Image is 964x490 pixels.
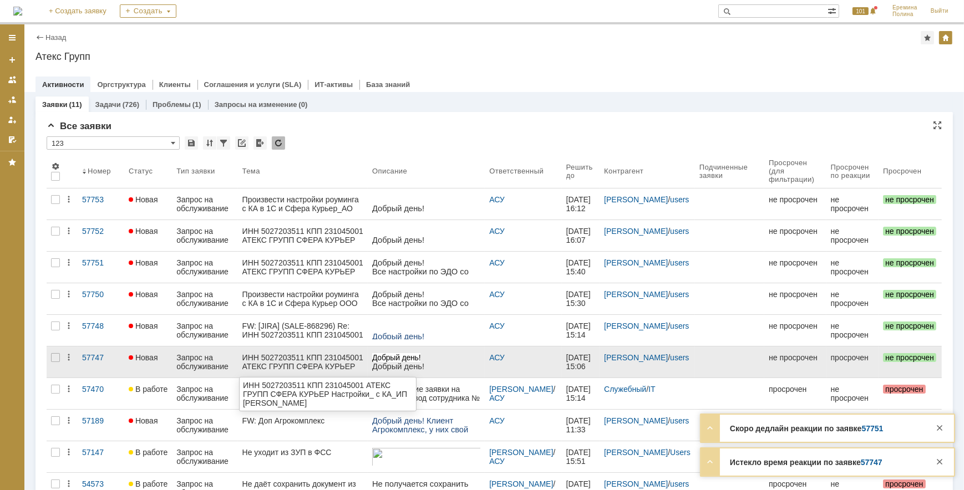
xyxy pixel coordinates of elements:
span: « [21,263,25,272]
span: тел [19,275,37,284]
span: Новая [129,353,158,362]
a: Запрос на обслуживание [172,188,237,220]
a: [DATE] 11:33 [562,410,600,441]
a: Запрос на обслуживание [172,410,237,441]
span: » [78,272,82,281]
a: 57751 [78,252,124,283]
a: Новая [124,188,172,220]
span: просрочен [883,385,925,394]
a: users [670,353,689,362]
a: Задачи [95,100,121,109]
a: Запрос на обслуживание [172,315,237,346]
span: Групп [54,272,78,281]
a: users [670,416,689,425]
a: [DATE] 15:06 [562,346,600,377]
span: Новая [129,321,158,330]
a: просрочен [826,410,879,441]
a: не просрочен [879,252,942,283]
div: 54573 [82,479,120,488]
div: Статус [129,167,153,175]
span: : [8,143,11,152]
div: Запрос на обслуживание [176,290,233,308]
th: Ответственный [485,154,561,188]
span: 18 [64,293,74,302]
a: АСУ [489,195,505,204]
a: ИНН 5027203511 КПП 231045001 АТЕКС ГРУПП СФЕРА КУРЬЕР Настройки_ с КА_"Иммунотэкс" НПО ООО [238,252,368,283]
div: Сохранить вид [185,136,198,150]
span: .: +7 (9 [37,293,64,302]
span: , [55,251,58,260]
a: Перейти на домашнюю страницу [13,7,22,16]
span: Уважением [9,215,55,224]
span: Групп [54,280,78,290]
a: База знаний [366,80,410,89]
div: Сортировка... [203,136,216,150]
div: Тема [242,167,260,175]
a: 57750 [78,283,124,314]
th: Статус [124,154,172,188]
a: просрочен [764,410,826,441]
div: (726) [123,100,139,109]
a: Заявки в моей ответственности [3,91,21,109]
span: .: +7 (9 [37,275,64,284]
a: [DATE] 15:14 [562,378,600,409]
span: « [21,272,25,281]
a: Проблемы [153,100,191,109]
div: Подчиненные заявки [699,163,751,180]
span: Атекс [25,272,52,281]
a: не просрочен [764,252,826,283]
a: не просрочен [879,315,942,346]
a: 57747 [78,346,124,377]
a: [PERSON_NAME] [489,385,553,394]
a: не просрочен [764,346,826,377]
div: Запрос на обслуживание [176,385,233,402]
a: Users [670,448,691,457]
span: не просрочен [883,195,936,204]
a: Служебный [604,385,646,394]
a: Произвести настройки роуминга с КА в 1С и Сфера Курьер_АО Биоком [238,188,368,220]
div: 57470 [82,385,120,394]
span: Z [77,9,82,18]
a: Соглашения и услуги (SLA) [204,80,302,89]
span: , [55,233,58,242]
a: [DATE] 15:14 [562,315,600,346]
div: Обновлять список [272,136,285,150]
div: не просрочен [831,227,875,244]
span: тел [19,293,37,302]
a: В работе [124,378,172,409]
a: Новая [124,283,172,314]
div: не просрочен [831,385,875,402]
a: [PERSON_NAME] [489,448,553,457]
span: [DATE] 15:30 [566,290,593,308]
a: [DATE] 15:51 [562,441,600,472]
th: Номер [78,154,124,188]
a: Мои согласования [3,131,21,149]
a: просрочен [826,346,879,377]
a: [PERSON_NAME] [604,195,668,204]
span: Атекс [25,263,52,272]
a: не просрочен [879,188,942,220]
a: Произвести настройки роуминга с КА в 1С и Сфера Курьер ООО «ОСТРОВ АКВАКУЛЬТУРА» [238,283,368,314]
a: FW: Доп Агрокомплекс [238,410,368,441]
a: Заявка на прием/перевод сотрудника [238,378,368,409]
a: users [670,227,689,236]
div: Запрос на обслуживание [176,227,233,244]
a: Заявки на командах [3,71,21,89]
span: В работе [129,448,168,457]
div: Произвести настройки роуминга с КА в 1С и Сфера Курьер_АО Биоком [242,195,364,213]
div: просрочен [769,479,822,488]
div: Контрагент [604,167,643,175]
a: users [670,321,689,330]
a: [PERSON_NAME] [604,258,668,267]
a: users [670,479,689,488]
a: [DATE] 15:40 [562,252,600,283]
span: [DATE] 11:33 [566,416,593,434]
div: Действия [64,258,73,267]
div: / [604,227,691,236]
span: не просрочен [883,290,936,299]
a: 57189 [78,410,124,441]
span: [DATE] 15:06 [566,353,593,371]
span: « [21,245,25,254]
span: Новая [129,227,158,236]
